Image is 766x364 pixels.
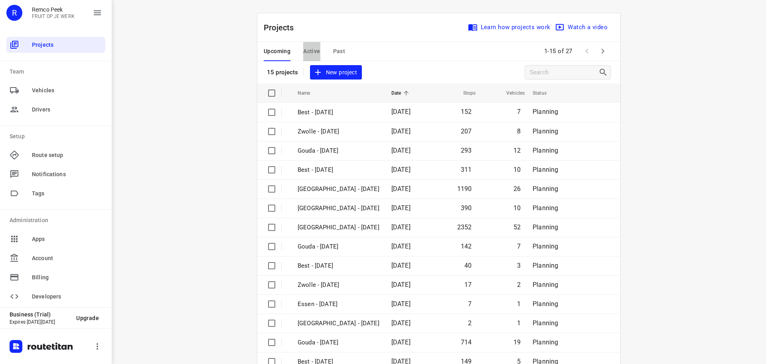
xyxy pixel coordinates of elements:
span: 1190 [457,185,472,193]
p: Gouda - Friday [298,146,379,155]
span: [DATE] [391,166,411,173]
span: Planning [533,262,558,269]
div: Tags [6,185,105,201]
p: Best - Friday [298,261,379,271]
div: Drivers [6,101,105,117]
span: 311 [461,166,472,173]
div: Developers [6,288,105,304]
span: 1 [517,300,521,308]
span: [DATE] [391,262,411,269]
p: Antwerpen - Thursday [298,319,379,328]
p: Zwolle - Friday [298,280,379,290]
span: 2352 [457,223,472,231]
p: Zwolle - Wednesday [298,185,379,194]
p: Remco Peek [32,6,75,13]
span: [DATE] [391,281,411,288]
p: Gouda - Friday [298,242,379,251]
span: Planning [533,281,558,288]
p: Gouda - Thursday [298,338,379,347]
span: 19 [513,338,521,346]
span: [DATE] [391,185,411,193]
span: Upcoming [264,46,290,56]
div: Account [6,250,105,266]
span: 152 [461,108,472,115]
p: Zwolle - Tuesday [298,204,379,213]
span: 2 [517,281,521,288]
span: [DATE] [391,223,411,231]
span: Date [391,88,412,98]
span: [DATE] [391,319,411,327]
span: 1 [517,319,521,327]
p: Projects [264,22,300,34]
button: New project [310,65,362,80]
span: Apps [32,235,102,243]
span: [DATE] [391,127,411,135]
span: 7 [517,108,521,115]
span: Planning [533,147,558,154]
p: Setup [10,132,105,141]
span: Projects [32,41,102,49]
span: [DATE] [391,147,411,154]
span: Previous Page [579,43,595,59]
span: Next Page [595,43,611,59]
p: Team [10,68,105,76]
span: Planning [533,223,558,231]
span: Past [333,46,345,56]
p: Best - Thursday [298,165,379,175]
span: Planning [533,319,558,327]
span: 7 [517,243,521,250]
span: Vehicles [32,86,102,95]
p: Business (Trial) [10,311,70,318]
div: Apps [6,231,105,247]
div: Notifications [6,166,105,182]
span: [DATE] [391,243,411,250]
span: Name [298,88,321,98]
span: Route setup [32,151,102,159]
span: Planning [533,185,558,193]
span: 10 [513,166,521,173]
span: 7 [468,300,472,308]
span: Planning [533,204,558,212]
span: Account [32,254,102,263]
span: 8 [517,127,521,135]
div: Route setup [6,147,105,163]
span: Planning [533,127,558,135]
span: Notifications [32,170,102,179]
span: New project [315,68,357,78]
span: Vehicles [496,88,525,98]
p: FRUIT OP JE WERK [32,14,75,19]
span: [DATE] [391,204,411,212]
span: 390 [461,204,472,212]
p: Best - Friday [298,108,379,117]
p: Expires [DATE][DATE] [10,319,70,325]
span: 293 [461,147,472,154]
span: Drivers [32,105,102,114]
span: [DATE] [391,300,411,308]
span: 3 [517,262,521,269]
span: 12 [513,147,521,154]
span: Planning [533,243,558,250]
span: [DATE] [391,338,411,346]
span: Planning [533,338,558,346]
div: Vehicles [6,82,105,98]
span: Developers [32,292,102,301]
span: 40 [464,262,472,269]
input: Search projects [530,66,598,79]
p: 15 projects [267,69,298,76]
span: 142 [461,243,472,250]
div: Projects [6,37,105,53]
span: 1-15 of 27 [541,43,576,60]
span: 207 [461,127,472,135]
span: 10 [513,204,521,212]
span: Upgrade [76,315,99,321]
p: Administration [10,216,105,225]
span: 17 [464,281,472,288]
div: R [6,5,22,21]
span: Status [533,88,557,98]
button: Upgrade [70,311,105,325]
p: Zwolle - Monday [298,223,379,232]
span: 26 [513,185,521,193]
div: Billing [6,269,105,285]
span: 52 [513,223,521,231]
span: 714 [461,338,472,346]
